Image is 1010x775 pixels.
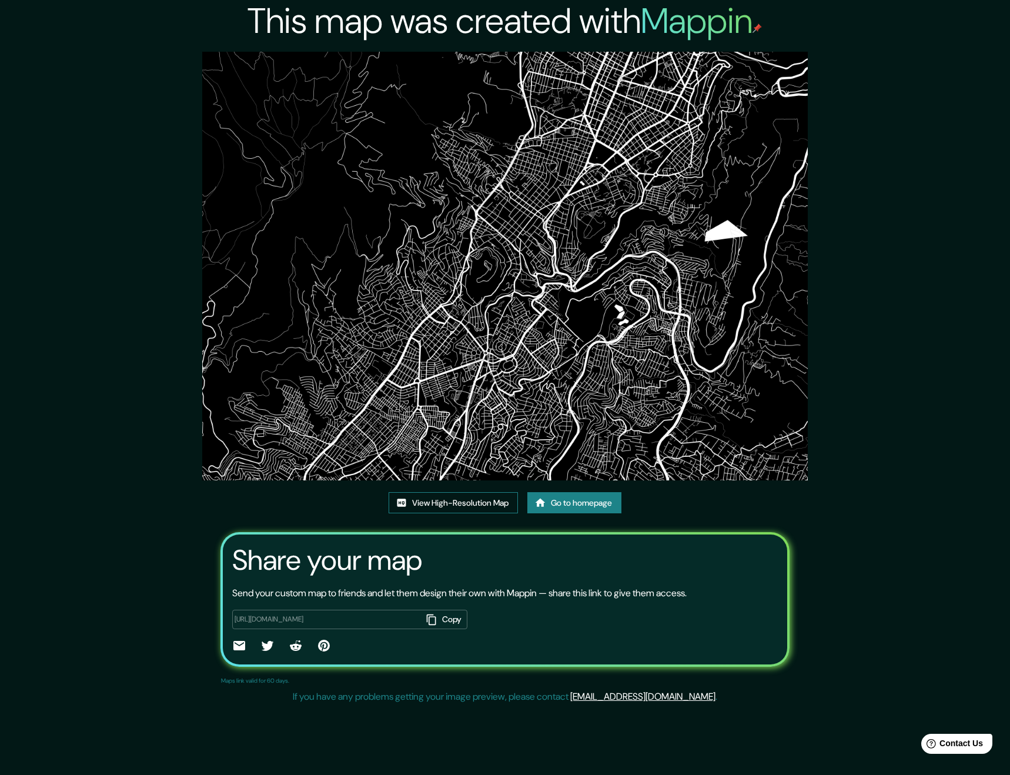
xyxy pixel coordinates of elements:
[389,492,518,514] a: View High-Resolution Map
[527,492,621,514] a: Go to homepage
[293,690,717,704] p: If you have any problems getting your image preview, please contact .
[232,586,687,600] p: Send your custom map to friends and let them design their own with Mappin — share this link to gi...
[202,52,808,480] img: created-map
[221,676,289,685] p: Maps link valid for 60 days.
[422,610,467,629] button: Copy
[753,24,762,33] img: mappin-pin
[232,544,422,577] h3: Share your map
[905,729,997,762] iframe: Help widget launcher
[570,690,715,703] a: [EMAIL_ADDRESS][DOMAIN_NAME]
